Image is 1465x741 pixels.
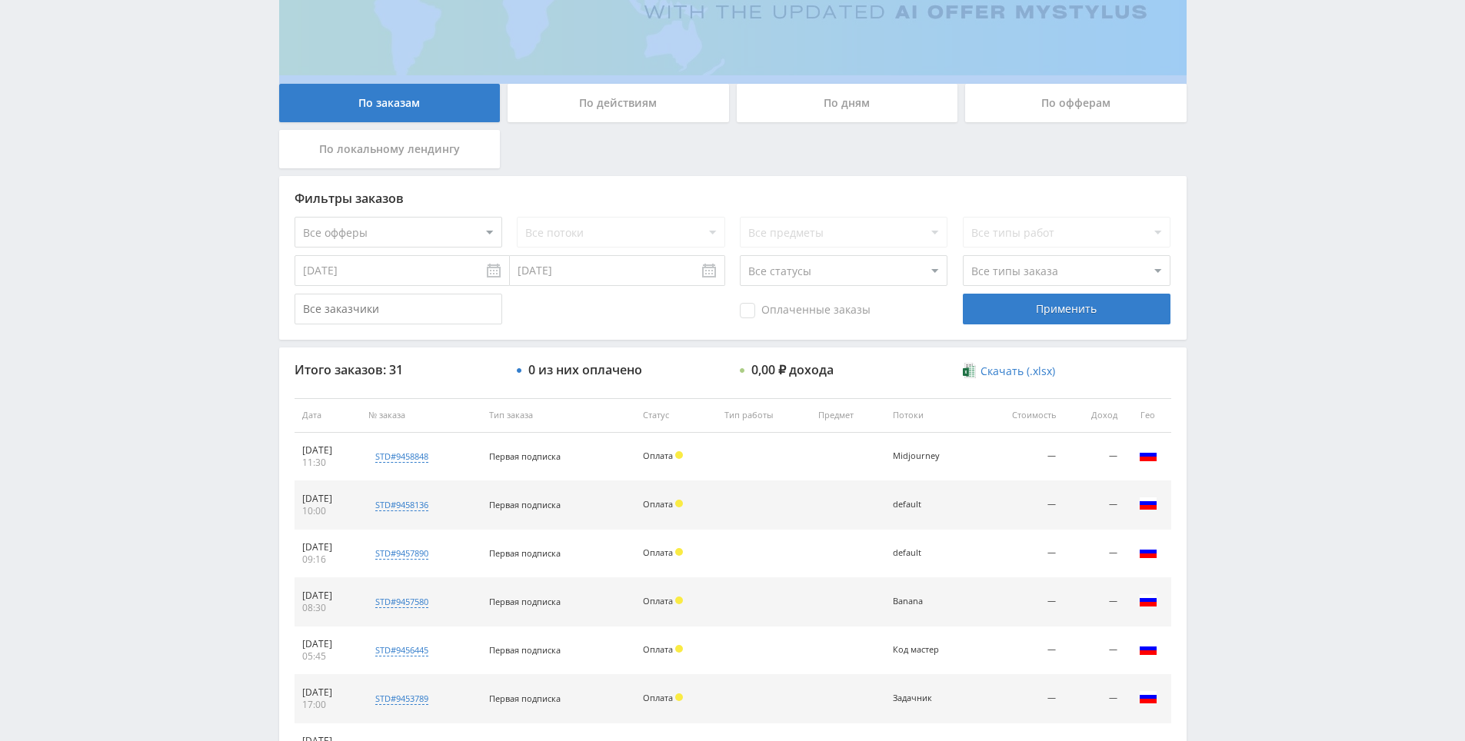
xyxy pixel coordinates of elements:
[489,499,561,510] span: Первая подписка
[1064,530,1124,578] td: —
[717,398,811,433] th: Тип работы
[295,398,361,433] th: Дата
[977,398,1064,433] th: Стоимость
[295,294,502,324] input: Все заказчики
[893,645,962,655] div: Код мастер
[885,398,977,433] th: Потоки
[1064,433,1124,481] td: —
[302,638,354,650] div: [DATE]
[977,481,1064,530] td: —
[1064,578,1124,626] td: —
[893,693,962,703] div: Задачник
[981,365,1055,377] span: Скачать (.xlsx)
[893,451,962,461] div: Midjourney
[1064,626,1124,675] td: —
[302,541,354,553] div: [DATE]
[675,451,683,459] span: Холд
[643,595,673,606] span: Оплата
[963,363,976,378] img: xlsx
[295,191,1171,205] div: Фильтры заказов
[489,596,561,607] span: Первая подписка
[751,363,834,377] div: 0,00 ₽ дохода
[279,84,501,122] div: По заказам
[361,398,481,433] th: № заказа
[675,500,683,507] span: Холд
[1139,640,1157,658] img: rus.png
[302,444,354,457] div: [DATE]
[302,699,354,711] div: 17:00
[1064,481,1124,530] td: —
[279,130,501,168] div: По локальному лендингу
[1139,688,1157,706] img: rus.png
[977,433,1064,481] td: —
[375,499,428,511] div: std#9458136
[643,498,673,510] span: Оплата
[302,650,354,663] div: 05:45
[643,692,673,703] span: Оплата
[643,450,673,461] span: Оплата
[489,693,561,704] span: Первая подписка
[963,294,1170,324] div: Применить
[489,547,561,559] span: Первая подписка
[302,686,354,699] div: [DATE]
[737,84,958,122] div: По дням
[302,493,354,505] div: [DATE]
[1139,494,1157,513] img: rus.png
[977,675,1064,723] td: —
[1139,591,1157,610] img: rus.png
[893,596,962,606] div: Banana
[375,644,428,656] div: std#9456445
[643,643,673,655] span: Оплата
[675,645,683,653] span: Холд
[302,505,354,517] div: 10:00
[481,398,635,433] th: Тип заказа
[1139,543,1157,561] img: rus.png
[963,364,1055,379] a: Скачать (.xlsx)
[375,596,428,608] div: std#9457580
[302,553,354,566] div: 09:16
[675,693,683,701] span: Холд
[740,303,871,318] span: Оплаченные заказы
[302,590,354,602] div: [DATE]
[375,450,428,463] div: std#9458848
[295,363,502,377] div: Итого заказов: 31
[1125,398,1171,433] th: Гео
[302,457,354,469] div: 11:30
[643,547,673,558] span: Оплата
[965,84,1187,122] div: По офферам
[375,547,428,560] div: std#9457890
[489,644,561,656] span: Первая подписка
[811,398,885,433] th: Предмет
[1064,398,1124,433] th: Доход
[375,693,428,705] div: std#9453789
[977,578,1064,626] td: —
[528,363,642,377] div: 0 из них оплачено
[489,450,561,462] span: Первая подписка
[893,548,962,558] div: default
[977,626,1064,675] td: —
[1139,446,1157,464] img: rus.png
[893,500,962,510] div: default
[1064,675,1124,723] td: —
[675,548,683,556] span: Холд
[302,602,354,614] div: 08:30
[977,530,1064,578] td: —
[635,398,717,433] th: Статус
[675,596,683,604] span: Холд
[508,84,729,122] div: По действиям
